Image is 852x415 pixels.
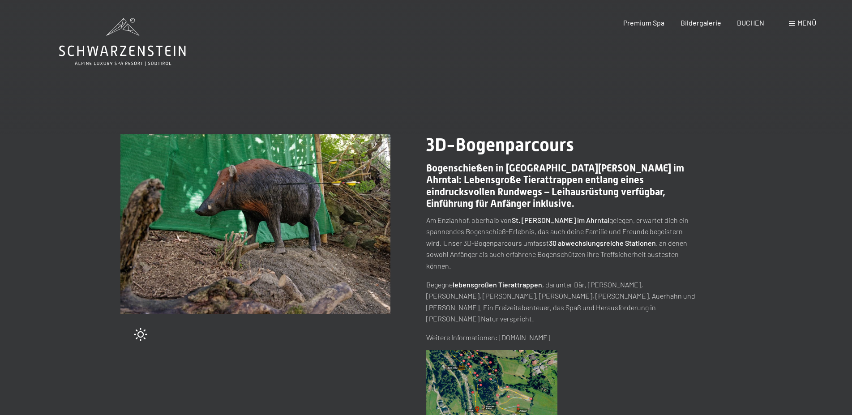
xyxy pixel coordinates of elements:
[426,279,696,325] p: Begegne , darunter Bär, [PERSON_NAME], [PERSON_NAME], [PERSON_NAME], [PERSON_NAME], [PERSON_NAME]...
[426,134,574,155] span: 3D-Bogenparcours
[681,18,721,27] a: Bildergalerie
[120,134,390,314] img: 3D-Bogenparcours
[549,239,656,247] strong: 30 abwechslungsreiche Stationen
[426,214,696,272] p: Am Enzianhof, oberhalb von gelegen, erwartet dich ein spannendes Bogenschieß-Erlebnis, das auch d...
[512,216,609,224] strong: St. [PERSON_NAME] im Ahrntal
[797,18,816,27] span: Menü
[453,280,542,289] strong: lebensgroßen Tierattrappen
[623,18,664,27] a: Premium Spa
[426,163,684,209] span: Bogenschießen in [GEOGRAPHIC_DATA][PERSON_NAME] im Ahrntal: Lebensgroße Tierattrappen entlang ein...
[426,332,696,343] p: Weitere Informationen: [DOMAIN_NAME]
[737,18,764,27] a: BUCHEN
